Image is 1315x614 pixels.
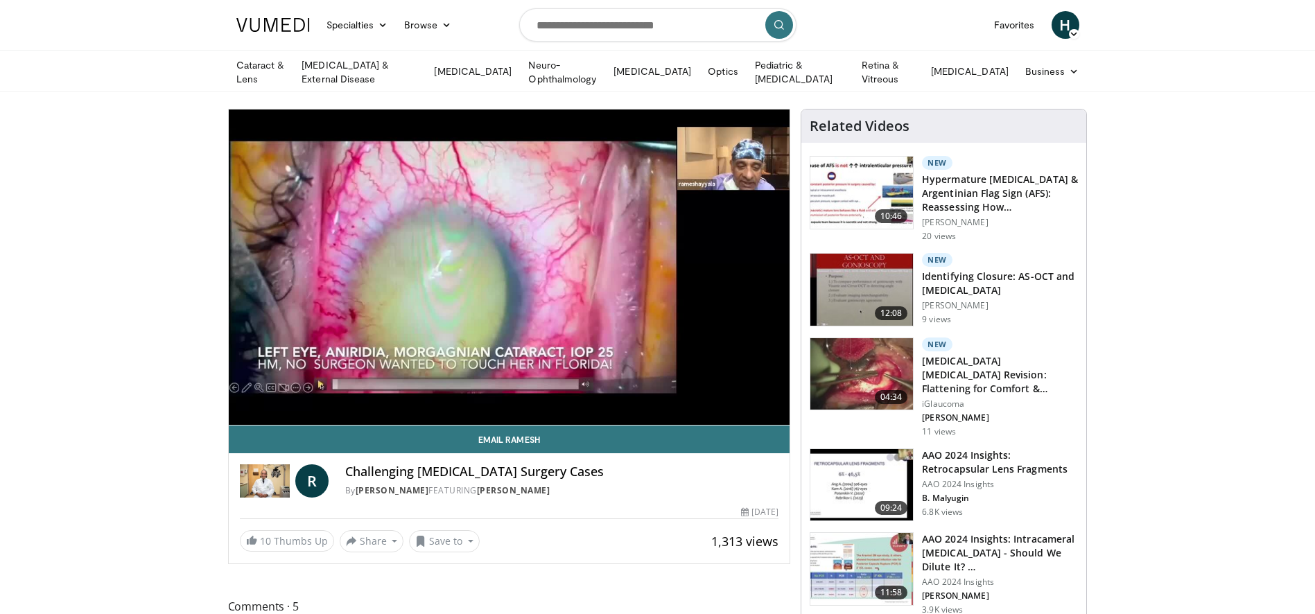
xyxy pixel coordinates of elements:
a: [MEDICAL_DATA] [605,58,699,85]
a: H [1052,11,1079,39]
button: Save to [409,530,480,552]
img: de733f49-b136-4bdc-9e00-4021288efeb7.150x105_q85_crop-smart_upscale.jpg [810,533,913,605]
video-js: Video Player [229,109,790,426]
a: Specialties [318,11,397,39]
h3: AAO 2024 Insights: Retrocapsular Lens Fragments [922,448,1078,476]
span: 09:24 [875,501,908,515]
h3: Identifying Closure: AS-OCT and [MEDICAL_DATA] [922,270,1078,297]
img: d2f3aa82-805a-4e21-9936-8535e269413e.150x105_q85_crop-smart_upscale.jpg [810,254,913,326]
img: 40c8dcf9-ac14-45af-8571-bda4a5b229bd.150x105_q85_crop-smart_upscale.jpg [810,157,913,229]
p: [PERSON_NAME] [922,217,1078,228]
span: 10:46 [875,209,908,223]
a: 10:46 New Hypermature [MEDICAL_DATA] & Argentinian Flag Sign (AFS): Reassessing How… [PERSON_NAME... [810,156,1078,242]
p: B. Malyugin [922,493,1078,504]
a: Browse [396,11,460,39]
a: Neuro-Ophthalmology [520,58,605,86]
span: 10 [260,534,271,547]
p: [PERSON_NAME] [922,590,1078,602]
a: [PERSON_NAME] [356,484,429,496]
a: Favorites [986,11,1043,39]
a: 09:24 AAO 2024 Insights: Retrocapsular Lens Fragments AAO 2024 Insights B. Malyugin 6.8K views [810,448,1078,522]
a: Email Ramesh [229,426,790,453]
a: Cataract & Lens [228,58,294,86]
p: [PERSON_NAME] [922,412,1078,423]
a: Pediatric & [MEDICAL_DATA] [747,58,853,86]
a: 12:08 New Identifying Closure: AS-OCT and [MEDICAL_DATA] [PERSON_NAME] 9 views [810,253,1078,326]
p: AAO 2024 Insights [922,479,1078,490]
h4: Related Videos [810,118,909,134]
a: Retina & Vitreous [853,58,923,86]
input: Search topics, interventions [519,8,796,42]
a: [MEDICAL_DATA] [426,58,520,85]
span: 12:08 [875,306,908,320]
p: 6.8K views [922,507,963,518]
span: 1,313 views [711,533,778,550]
p: 20 views [922,231,956,242]
p: 9 views [922,314,951,325]
a: R [295,464,329,498]
p: New [922,253,952,267]
h4: Challenging [MEDICAL_DATA] Surgery Cases [345,464,778,480]
p: AAO 2024 Insights [922,577,1078,588]
a: [MEDICAL_DATA] & External Disease [293,58,426,86]
a: 04:34 New [MEDICAL_DATA] [MEDICAL_DATA] Revision: Flattening for Comfort & Success iGlaucoma [PER... [810,337,1078,437]
span: 11:58 [875,586,908,599]
img: VuMedi Logo [236,18,310,32]
a: Business [1017,58,1088,85]
p: 11 views [922,426,956,437]
span: 04:34 [875,390,908,404]
a: [PERSON_NAME] [477,484,550,496]
h3: Hypermature [MEDICAL_DATA] & Argentinian Flag Sign (AFS): Reassessing How… [922,173,1078,214]
p: [PERSON_NAME] [922,300,1078,311]
h3: AAO 2024 Insights: Intracameral [MEDICAL_DATA] - Should We Dilute It? … [922,532,1078,574]
a: [MEDICAL_DATA] [923,58,1017,85]
img: Dr. Ramesh Ayyala [240,464,290,498]
img: 3bd61a99-1ae1-4a9d-a6af-907ad073e0d9.150x105_q85_crop-smart_upscale.jpg [810,338,913,410]
a: Optics [699,58,746,85]
button: Share [340,530,404,552]
h3: [MEDICAL_DATA] [MEDICAL_DATA] Revision: Flattening for Comfort & Success [922,354,1078,396]
p: iGlaucoma [922,398,1078,410]
div: By FEATURING [345,484,778,497]
a: 10 Thumbs Up [240,530,334,552]
p: New [922,156,952,170]
div: [DATE] [741,506,778,518]
p: New [922,337,952,351]
img: 01f52a5c-6a53-4eb2-8a1d-dad0d168ea80.150x105_q85_crop-smart_upscale.jpg [810,449,913,521]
